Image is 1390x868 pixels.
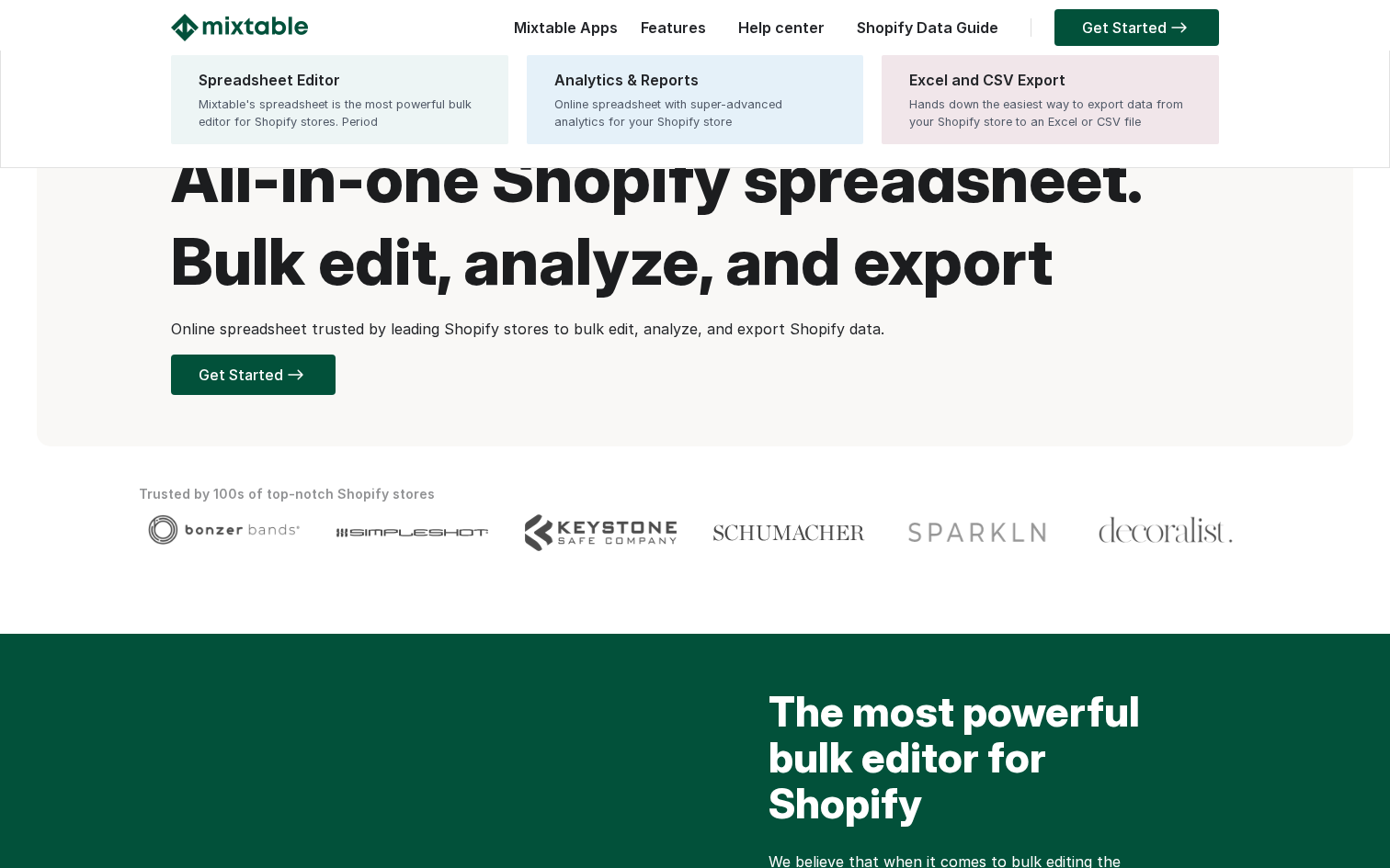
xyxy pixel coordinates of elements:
a: Get Started [171,355,336,395]
div: Hands down the easiest way to export data from your Shopify store to an Excel or CSV file [909,96,1191,130]
img: Mixtable logo [171,14,308,41]
img: Client logo [1098,514,1234,547]
a: Analytics & Reports Online spreadsheet with super-advanced analytics for your Shopify store [527,55,864,144]
a: Features [632,18,715,37]
img: Client logo [902,514,1054,551]
div: Trusted by 100s of top-notch Shopify stores [139,483,1251,505]
a: Excel and CSV Export Hands down the easiest way to export data from your Shopify store to an Exce... [882,55,1219,144]
img: arrow-right.svg [1167,22,1191,33]
h2: The most powerful bulk editor for Shopify [769,689,1182,836]
div: Analytics & Reports [554,69,837,91]
img: Client logo [148,514,300,545]
p: Online spreadsheet trusted by leading Shopify stores to bulk edit, analyze, and export Shopify data. [171,318,1219,340]
a: Shopify Data Guide [848,18,1008,37]
div: Online spreadsheet with super-advanced analytics for your Shopify store [554,96,837,130]
img: Client logo [713,514,865,551]
h1: All-in-one Shopify spreadsheet. Bulk edit, analyze, and export [171,138,1219,303]
a: Help center [729,18,834,37]
div: Mixtable Apps [505,14,618,51]
a: Spreadsheet Editor Mixtable's spreadsheet is the most powerful bulk editor for Shopify stores. Pe... [171,55,508,144]
a: Get Started [1054,9,1219,46]
div: Spreadsheet Editor [199,69,481,91]
img: Client logo [336,514,488,551]
div: Mixtable's spreadsheet is the most powerful bulk editor for Shopify stores. Period [199,96,481,130]
img: arrow-right.svg [283,369,308,380]
div: Excel and CSV Export [909,69,1191,91]
img: Client logo [525,514,677,551]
